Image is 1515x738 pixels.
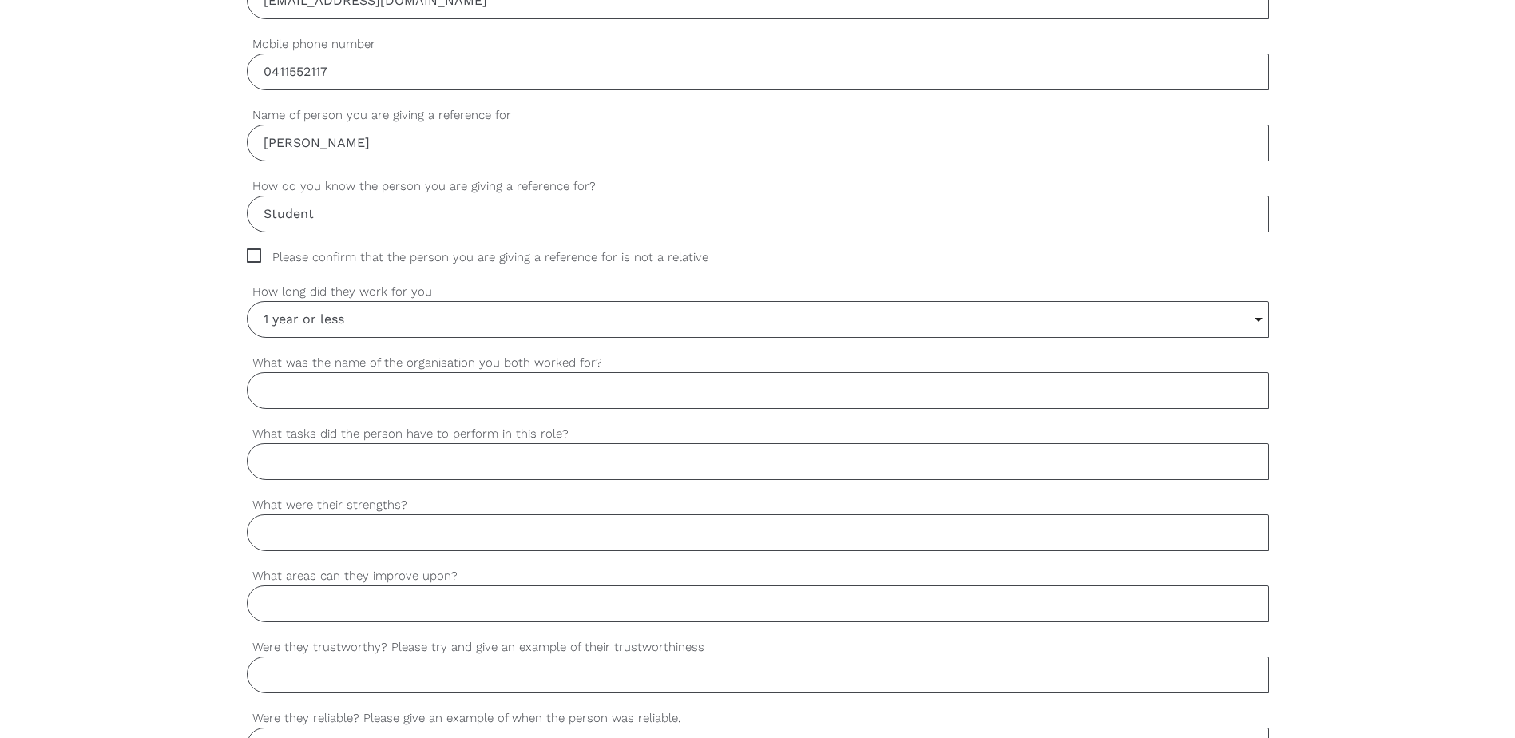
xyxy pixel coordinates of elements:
label: How do you know the person you are giving a reference for? [247,177,1269,196]
label: What tasks did the person have to perform in this role? [247,425,1269,443]
label: What areas can they improve upon? [247,567,1269,585]
label: Mobile phone number [247,35,1269,54]
label: What was the name of the organisation you both worked for? [247,354,1269,372]
label: Were they reliable? Please give an example of when the person was reliable. [247,709,1269,728]
label: Name of person you are giving a reference for [247,106,1269,125]
label: What were their strengths? [247,496,1269,514]
label: Were they trustworthy? Please try and give an example of their trustworthiness [247,638,1269,657]
span: Please confirm that the person you are giving a reference for is not a relative [247,248,739,267]
label: How long did they work for you [247,283,1269,301]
